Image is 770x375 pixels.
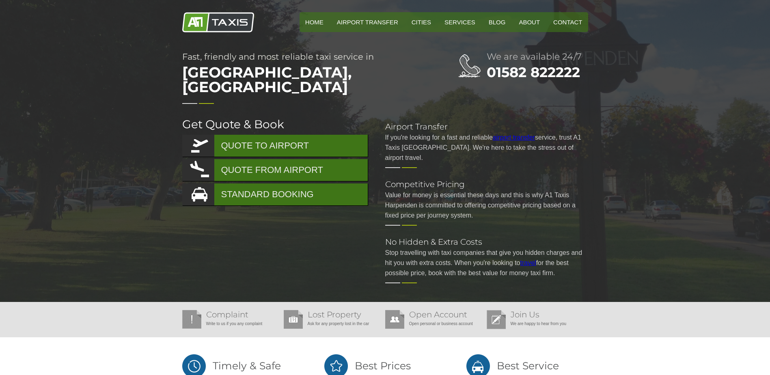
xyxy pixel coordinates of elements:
[520,259,536,266] a: travel
[409,310,467,319] a: Open Account
[513,12,546,32] a: About
[511,310,539,319] a: Join Us
[182,310,201,329] img: Complaint
[182,12,254,32] img: A1 Taxis
[182,52,426,98] h1: Fast, friendly and most reliable taxi service in
[182,119,369,130] h2: Get Quote & Book
[331,12,404,32] a: Airport Transfer
[385,248,588,278] p: Stop travelling with taxi companies that give you hidden charges and hit you with extra costs. Wh...
[385,132,588,163] p: If you're looking for a fast and reliable service, trust A1 Taxis [GEOGRAPHIC_DATA]. We're here t...
[483,12,511,32] a: Blog
[385,190,588,220] p: Value for money is essential these days and this is why A1 Taxis Harpenden is committed to offeri...
[182,135,368,157] a: QUOTE TO AIRPORT
[182,159,368,181] a: QUOTE FROM AIRPORT
[385,238,588,246] h2: No Hidden & Extra Costs
[406,12,437,32] a: Cities
[206,310,248,319] a: Complaint
[439,12,481,32] a: Services
[284,319,381,329] p: Ask for any property lost in the car
[487,319,584,329] p: We are happy to hear from you
[385,319,483,329] p: Open personal or business account
[182,61,426,98] span: [GEOGRAPHIC_DATA], [GEOGRAPHIC_DATA]
[182,319,280,329] p: Write to us if you any complaint
[487,310,506,329] img: Join Us
[487,52,588,61] h2: We are available 24/7
[385,123,588,131] h2: Airport Transfer
[548,12,588,32] a: Contact
[182,183,368,205] a: STANDARD BOOKING
[284,310,303,329] img: Lost Property
[308,310,361,319] a: Lost Property
[300,12,329,32] a: HOME
[487,64,580,81] a: 01582 822222
[385,180,588,188] h2: Competitive Pricing
[385,310,404,329] img: Open Account
[493,134,535,141] a: airport transfer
